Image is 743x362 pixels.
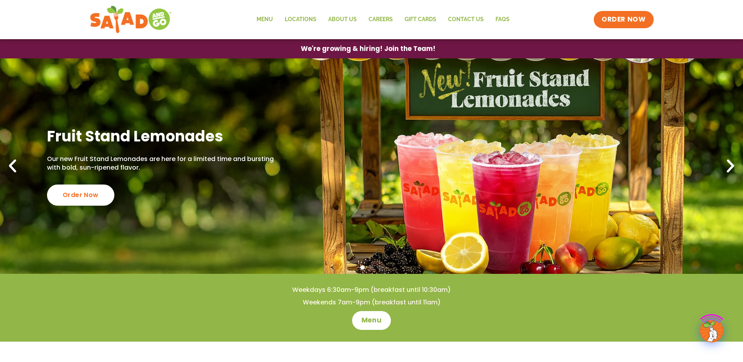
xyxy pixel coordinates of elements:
nav: Menu [251,11,515,29]
span: ORDER NOW [602,15,645,24]
span: Go to slide 3 [378,265,383,270]
h2: Fruit Stand Lemonades [47,127,277,146]
span: We're growing & hiring! Join the Team! [301,45,436,52]
a: FAQs [490,11,515,29]
h4: Weekdays 6:30am-9pm (breakfast until 10:30am) [16,286,727,294]
div: Order Now [47,185,114,206]
a: We're growing & hiring! Join the Team! [289,40,447,58]
a: Menu [251,11,279,29]
span: Go to slide 1 [360,265,365,270]
a: Contact Us [442,11,490,29]
span: Go to slide 2 [369,265,374,270]
span: Menu [362,316,381,325]
a: About Us [322,11,363,29]
a: GIFT CARDS [399,11,442,29]
a: Careers [363,11,399,29]
div: Previous slide [4,157,21,175]
div: Next slide [722,157,739,175]
p: Our new Fruit Stand Lemonades are here for a limited time and bursting with bold, sun-ripened fla... [47,155,277,172]
a: ORDER NOW [594,11,653,28]
img: new-SAG-logo-768×292 [90,4,172,35]
a: Menu [352,311,391,330]
a: Locations [279,11,322,29]
h4: Weekends 7am-9pm (breakfast until 11am) [16,298,727,307]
